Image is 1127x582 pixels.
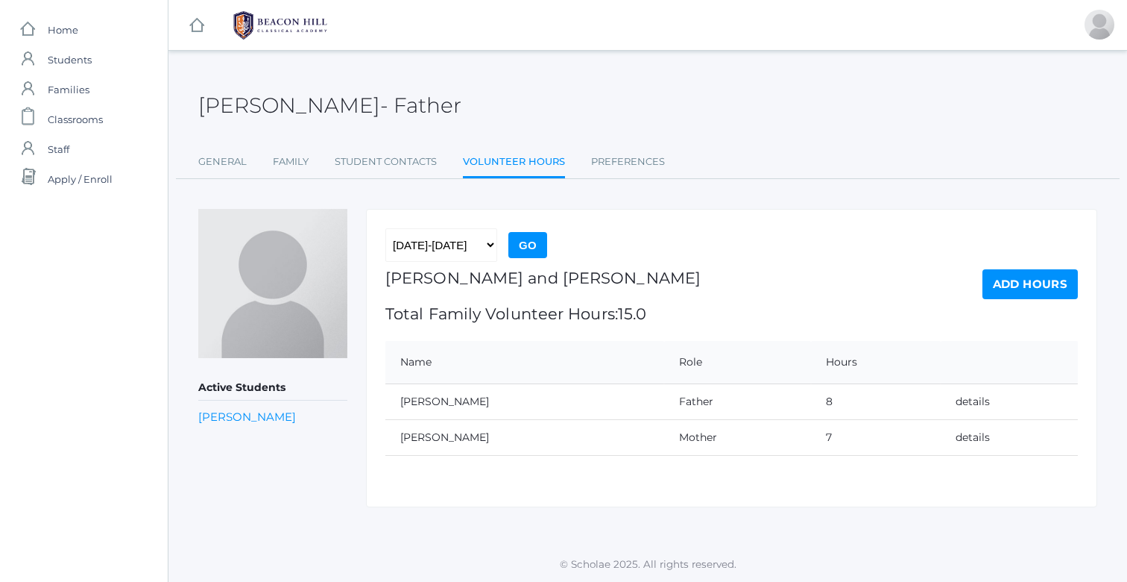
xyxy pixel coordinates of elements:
span: Families [48,75,89,104]
a: Preferences [591,147,665,177]
th: Name [385,341,664,384]
img: Zach Smith [198,209,347,358]
td: Mother [664,420,811,456]
td: 8 [811,384,941,420]
span: Home [48,15,78,45]
td: [PERSON_NAME] [385,384,664,420]
span: Classrooms [48,104,103,134]
a: Student Contacts [335,147,437,177]
a: Add Hours [982,269,1078,299]
span: 15.0 [618,304,646,323]
span: Staff [48,134,69,164]
h2: [PERSON_NAME] [198,94,461,117]
a: Family [273,147,309,177]
td: Father [664,384,811,420]
h1: [PERSON_NAME] and [PERSON_NAME] [385,269,701,287]
th: Role [664,341,811,384]
a: details [956,395,990,408]
th: Hours [811,341,941,384]
h5: Active Students [198,375,347,401]
p: © Scholae 2025. All rights reserved. [168,557,1127,572]
a: Volunteer Hours [463,147,565,179]
span: - Father [380,93,461,118]
input: Go [508,232,547,258]
a: details [956,431,990,444]
td: [PERSON_NAME] [385,420,664,456]
h1: Total Family Volunteer Hours: [385,305,701,322]
div: Zach Smith [1085,10,1114,40]
span: Apply / Enroll [48,164,113,194]
a: [PERSON_NAME] [198,410,296,424]
img: BHCALogos-05-308ed15e86a5a0abce9b8dd61676a3503ac9727e845dece92d48e8588c001991.png [224,7,336,44]
span: Students [48,45,92,75]
td: 7 [811,420,941,456]
a: General [198,147,247,177]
